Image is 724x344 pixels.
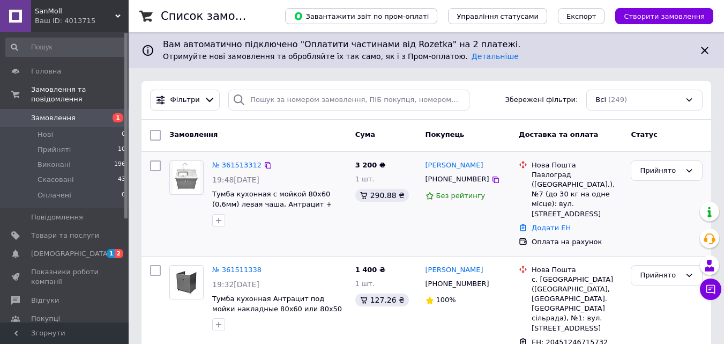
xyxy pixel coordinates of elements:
[532,170,622,219] div: Павлоград ([GEOGRAPHIC_DATA].), №7 (до 30 кг на одне місце): вул. [STREET_ADDRESS]
[31,213,83,222] span: Повідомлення
[31,85,129,104] span: Замовлення та повідомлення
[436,192,486,200] span: Без рейтингу
[355,266,385,274] span: 1 400 ₴
[31,113,76,123] span: Замовлення
[624,12,705,20] span: Створити замовлення
[604,12,713,20] a: Створити замовлення
[212,266,262,274] a: № 361511338
[294,11,429,21] span: Завантажити звіт по пром-оплаті
[532,224,571,232] a: Додати ЕН
[615,8,713,24] button: Створити замовлення
[426,265,483,275] a: [PERSON_NAME]
[107,249,115,258] span: 1
[161,10,270,23] h1: Список замовлень
[38,160,71,170] span: Виконані
[122,130,125,140] span: 0
[472,52,519,61] a: Детальніше
[163,52,519,61] span: Отримуйте нові замовлення та обробляйте їх так само, як і з Пром-оплатою.
[118,175,125,185] span: 43
[558,8,605,24] button: Експорт
[163,39,690,51] span: Вам автоматично підключено "Оплатити частинами від Rozetka" на 2 платежі.
[38,175,74,185] span: Скасовані
[355,130,375,138] span: Cума
[31,249,110,259] span: [DEMOGRAPHIC_DATA]
[173,161,200,194] img: Фото товару
[170,95,200,105] span: Фільтри
[457,12,539,20] span: Управління статусами
[31,67,61,76] span: Головна
[448,8,547,24] button: Управління статусами
[31,231,99,240] span: Товари та послуги
[426,130,465,138] span: Покупець
[212,190,332,218] a: Тумба кухонная с мойкой 80х60 (0,6мм) левая чаша, Антрацит + смеситель и сифон
[355,189,409,202] div: 290.88 ₴
[212,295,342,313] a: Тумба кухонная Антрацит под мойки накладные 80х60 или 80х50
[505,95,578,105] span: Збережені фільтри:
[35,6,115,16] span: SanMoll
[5,38,126,57] input: Пошук
[700,279,721,300] button: Чат з покупцем
[31,267,99,287] span: Показники роботи компанії
[423,172,491,186] div: [PHONE_NUMBER]
[631,130,658,138] span: Статус
[566,12,596,20] span: Експорт
[122,191,125,200] span: 0
[355,294,409,306] div: 127.26 ₴
[532,275,622,333] div: с. [GEOGRAPHIC_DATA] ([GEOGRAPHIC_DATA], [GEOGRAPHIC_DATA]. [GEOGRAPHIC_DATA] сільрада), №1: вул....
[170,268,203,295] img: Фото товару
[113,113,123,122] span: 1
[35,16,129,26] div: Ваш ID: 4013715
[608,96,627,104] span: (249)
[38,191,71,200] span: Оплачені
[355,175,375,183] span: 1 шт.
[114,160,125,170] span: 196
[228,90,469,111] input: Пошук за номером замовлення, ПІБ покупця, номером телефону, Email, номером накладної
[423,277,491,291] div: [PHONE_NUMBER]
[532,160,622,170] div: Нова Пошта
[38,145,71,155] span: Прийняті
[212,280,259,289] span: 19:32[DATE]
[31,296,59,305] span: Відгуки
[426,160,483,171] a: [PERSON_NAME]
[38,130,53,140] span: Нові
[355,161,385,169] span: 3 200 ₴
[169,160,204,195] a: Фото товару
[640,270,681,281] div: Прийнято
[169,130,218,138] span: Замовлення
[595,95,606,105] span: Всі
[115,249,123,258] span: 2
[169,265,204,299] a: Фото товару
[212,161,262,169] a: № 361513312
[519,130,598,138] span: Доставка та оплата
[285,8,437,24] button: Завантажити звіт по пром-оплаті
[31,314,60,324] span: Покупці
[436,296,456,304] span: 100%
[118,145,125,155] span: 10
[532,265,622,275] div: Нова Пошта
[355,280,375,288] span: 1 шт.
[212,175,259,184] span: 19:48[DATE]
[532,237,622,247] div: Оплата на рахунок
[640,165,681,177] div: Прийнято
